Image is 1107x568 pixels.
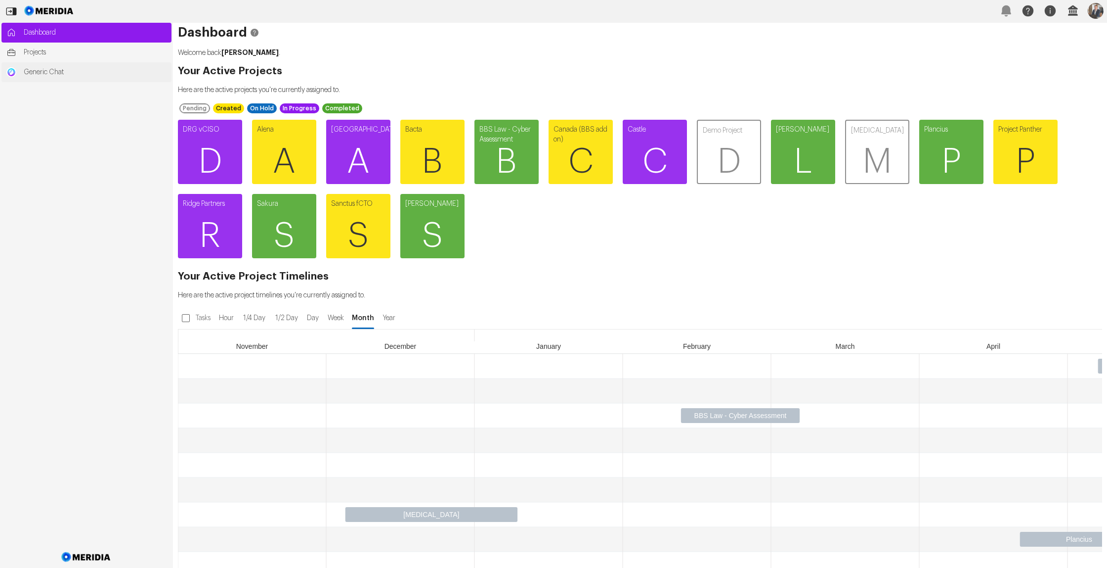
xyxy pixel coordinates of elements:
a: [PERSON_NAME]S [400,194,465,258]
span: C [623,132,687,191]
span: Week [325,313,346,323]
a: Canada (BBS add on)C [549,120,613,184]
a: Ridge PartnersR [178,194,242,258]
a: Projects [1,43,171,62]
span: B [400,132,465,191]
span: Projects [24,47,167,57]
label: Tasks [194,309,214,327]
span: D [178,132,242,191]
a: CastleC [623,120,687,184]
span: Generic Chat [24,67,167,77]
a: Generic ChatGeneric Chat [1,62,171,82]
div: Pending [179,103,210,113]
strong: [PERSON_NAME] [221,49,279,56]
span: P [993,132,1058,191]
div: Completed [322,103,362,113]
span: Year [380,313,398,323]
span: Month [351,313,375,323]
a: [PERSON_NAME]L [771,120,835,184]
a: SakuraS [252,194,316,258]
a: DRG vCISOD [178,120,242,184]
h2: Your Active Project Timelines [178,272,1102,282]
img: Generic Chat [6,67,16,77]
span: R [178,206,242,266]
a: BactaB [400,120,465,184]
div: Created [213,103,244,113]
span: L [771,132,835,191]
span: S [326,206,390,266]
span: Day [305,313,320,323]
span: D [698,132,760,191]
a: Dashboard [1,23,171,43]
a: [MEDICAL_DATA]M [845,120,909,184]
div: In Progress [280,103,319,113]
span: A [326,132,390,191]
h2: Your Active Projects [178,66,1102,76]
a: Project PantherP [993,120,1058,184]
span: P [919,132,983,191]
img: Profile Icon [1088,3,1104,19]
span: S [252,206,316,266]
p: Here are the active project timelines you're currently assigned to. [178,290,1102,300]
a: Sanctus fCTOS [326,194,390,258]
span: Dashboard [24,28,167,38]
div: On Hold [247,103,277,113]
span: 1/2 Day [273,313,300,323]
span: C [549,132,613,191]
a: AlenaA [252,120,316,184]
span: A [252,132,316,191]
a: [GEOGRAPHIC_DATA]A [326,120,390,184]
span: 1/4 Day [241,313,268,323]
span: S [400,206,465,266]
span: M [846,132,908,191]
a: BBS Law - Cyber AssessmentB [474,120,539,184]
span: B [474,132,539,191]
img: Meridia Logo [60,546,113,568]
a: Demo ProjectD [697,120,761,184]
p: Here are the active projects you're currently assigned to. [178,85,1102,95]
h1: Dashboard [178,28,1102,38]
a: PlanciusP [919,120,983,184]
span: Hour [217,313,236,323]
p: Welcome back . [178,47,1102,58]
